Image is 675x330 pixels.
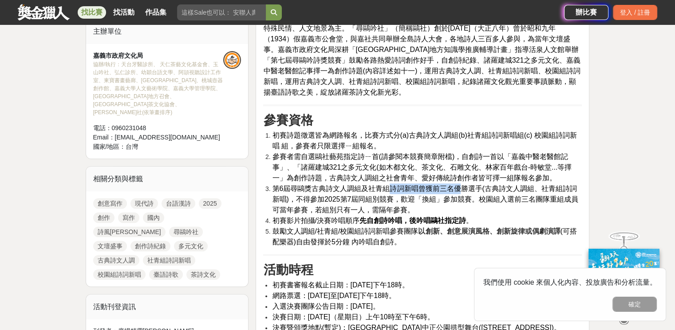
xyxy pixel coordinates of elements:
strong: 參賽資格 [263,113,313,127]
span: 初賽書審報名截止日期：[DATE]下午18時。 [272,281,409,289]
img: c171a689-fb2c-43c6-a33c-e56b1f4b2190.jpg [588,249,659,308]
a: 台語漢詩 [162,198,195,209]
button: 確定 [612,297,657,312]
strong: 以創新、創意展演風格、創新旋律或偶劇演譯 [418,227,560,235]
span: 網路票選：[DATE]至[DATE]下午18時。 [272,292,396,299]
a: 茶詩文化 [186,269,220,280]
a: 尋鷗吟社 [169,227,203,237]
a: 社青組詩詞新唱 [143,255,195,266]
a: 古典詩文人調 [93,255,139,266]
div: 電話： 0960231048 [93,123,224,133]
span: (可搭配樂器)自由發揮於5分鐘 內吟唱自創詩。 [272,227,576,246]
div: 協辦/執行： 天台牙醫診所、 天仁茶藝文化基金會、玉山吟社、弘仁診所、幼穎台語文學、阿頡視聽設計工作室、東寶書畫藝廊、[GEOGRAPHIC_DATA]、桃城壺器創作館、嘉義大學人文藝術學院、嘉... [93,60,224,116]
a: 寫作 [118,212,139,223]
a: 2025 [199,198,221,209]
a: 找比賽 [78,6,106,19]
a: 文壇盛事 [93,241,127,251]
div: 嘉義市政府文化局 [93,51,224,60]
a: 多元文化 [174,241,208,251]
span: 台灣 [126,143,138,150]
a: 找活動 [110,6,138,19]
a: 校園組詩詞新唱 [93,269,146,280]
span: 鼓勵文人調組/社青組/校園組詩詞新唱參賽團隊 [272,227,418,235]
a: 創作詩紀錄 [130,241,170,251]
a: 創意寫作 [93,198,127,209]
div: 主辦單位 [86,19,249,44]
span: 國家/地區： [93,143,126,150]
strong: 活動時程 [263,263,313,277]
a: 辦比賽 [564,5,608,20]
span: 決賽日期：[DATE]（星期日）上午10時至下午6時。 [272,313,434,321]
span: 入選決賽團隊公告日期：[DATE]。 [272,302,379,310]
input: 這樣Sale也可以： 安聯人壽創意銷售法募集 [177,4,266,20]
a: 國內 [143,212,164,223]
div: 登入 / 註冊 [613,5,657,20]
div: 活動刊登資訊 [86,294,249,319]
span: 初賽詩題徵選皆為網路報名，比賽方式分(a)古典詩文人調組(b)社青組詩詞新唱組(c) 校園組詩詞新唱 組，參賽者只限選擇ㄧ組報名。 [272,131,576,150]
span: 參賽者需自選鷗社藝苑指定詩ㄧ首(請參閱本競賽簡章附檔)，自創詩一首以「嘉義中醫老醫館記事」、「諸羅建城321之多元文化(如木都文化、茶文化、石雕文化、林家百年戲台-時敏堂...等擇一」為創作詩題... [272,153,572,182]
strong: 先自創詩吟唱，後吟唱鷗社指定詩 [359,217,466,224]
a: 臺語詩歌 [149,269,183,280]
a: 現代詩 [130,198,158,209]
span: 初賽影片拍攝/決賽吟唱順序 。 [272,217,473,224]
span: 我們使用 cookie 來個人化內容、投放廣告和分析流量。 [483,278,657,286]
a: 作品集 [142,6,170,19]
div: Email： [EMAIL_ADDRESS][DOMAIN_NAME] [93,133,224,142]
a: 創作 [93,212,114,223]
div: 相關分類與標籤 [86,167,249,191]
a: 詩風[PERSON_NAME] [93,227,166,237]
span: 第6屆尋鷗獎古典詩文人調組及社青組詩詞新唱曾獲前三名優勝選手(古典詩文人調組、社青組詩詞新唱)，不得參加2025第7屆同組別競賽，歡迎「換組」參加競賽。校園組入選前三名團隊重組成員可當年參賽，若... [272,185,578,214]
